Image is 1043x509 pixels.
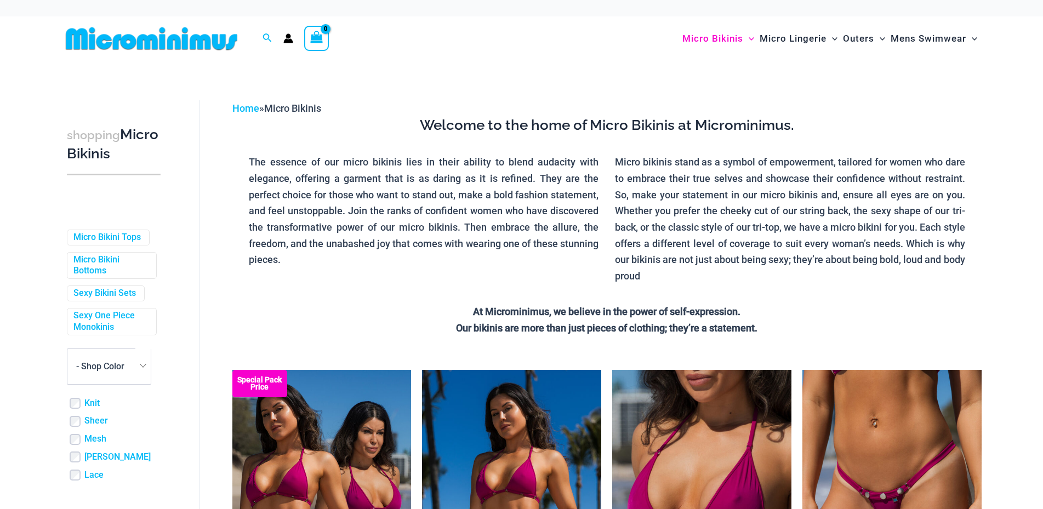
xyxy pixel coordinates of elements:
a: Account icon link [283,33,293,43]
span: - Shop Color [67,349,151,384]
a: Mens SwimwearMenu ToggleMenu Toggle [888,22,980,55]
a: Micro LingerieMenu ToggleMenu Toggle [757,22,840,55]
a: Micro BikinisMenu ToggleMenu Toggle [680,22,757,55]
h3: Micro Bikinis [67,125,161,163]
strong: At Microminimus, we believe in the power of self-expression. [473,306,740,317]
span: Menu Toggle [827,25,837,53]
span: Outers [843,25,874,53]
p: The essence of our micro bikinis lies in their ability to blend audacity with elegance, offering ... [249,154,599,268]
span: Micro Lingerie [760,25,827,53]
a: [PERSON_NAME] [84,451,151,463]
a: View Shopping Cart, empty [304,26,329,51]
nav: Site Navigation [678,20,982,57]
a: Sexy One Piece Monokinis [73,310,148,333]
a: Sheer [84,415,108,427]
span: shopping [67,128,120,142]
a: Sexy Bikini Sets [73,288,136,299]
a: Mesh [84,433,106,445]
strong: Our bikinis are more than just pieces of clothing; they’re a statement. [456,322,757,334]
span: » [232,102,321,114]
a: Lace [84,470,104,481]
a: OutersMenu ToggleMenu Toggle [840,22,888,55]
b: Special Pack Price [232,376,287,391]
a: Micro Bikini Tops [73,232,141,243]
a: Knit [84,398,100,409]
p: Micro bikinis stand as a symbol of empowerment, tailored for women who dare to embrace their true... [615,154,965,284]
a: Search icon link [263,32,272,45]
span: Menu Toggle [966,25,977,53]
span: Menu Toggle [743,25,754,53]
h3: Welcome to the home of Micro Bikinis at Microminimus. [241,116,973,135]
img: MM SHOP LOGO FLAT [61,26,242,51]
span: Mens Swimwear [891,25,966,53]
span: - Shop Color [67,348,151,385]
span: Micro Bikinis [264,102,321,114]
a: Home [232,102,259,114]
span: - Shop Color [76,361,124,371]
span: Micro Bikinis [682,25,743,53]
a: Micro Bikini Bottoms [73,254,148,277]
span: Menu Toggle [874,25,885,53]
